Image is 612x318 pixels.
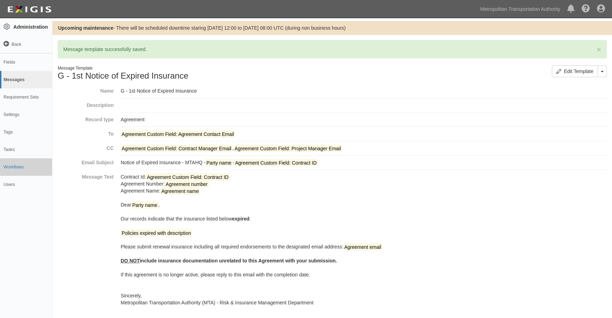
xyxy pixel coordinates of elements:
dt: Record type [58,113,114,123]
mark: Agreement email [343,243,382,251]
dt: To [58,127,114,137]
mark: Agreement Custom Field: Contract Manager Email [121,145,232,152]
div: Message Template [58,65,327,71]
dd: Notice of Expired Insurance - MTAHQ - - [121,156,607,170]
div: - There will be scheduled downtime staring [DATE] 12:00 to [DATE] 08:00 UTC (during non business ... [52,24,612,31]
b: expired [232,216,249,222]
dt: Email Subject [58,156,114,166]
mark: Agreement Custom Field: Contract ID [234,159,318,167]
dt: CC [58,141,114,152]
a: Edit Template [552,65,598,77]
b: Upcoming maintenance [58,25,113,31]
h1: G - 1st Notice of Expired Insurance [58,71,327,80]
mark: Party name [205,159,232,167]
a: Metropolitan Transportation Authority [477,2,564,16]
mark: Agreement Custom Field: Contract ID [146,173,229,181]
mark: Agreement number [165,180,208,188]
dt: Name [58,84,114,94]
img: logo-5460c22ac91f19d4615b14bd174203de0afe785f0fc80cf4dbbc73dc1793850b.png [5,3,54,16]
b: include insurance documentation unrelated to this Agreement with your submission. [121,258,337,263]
mark: Agreement Custom Field: Project Manager Email [234,145,342,152]
button: Close [597,46,601,53]
dd: , [121,141,607,156]
u: DO NOT [121,258,140,263]
dt: Description [58,98,114,109]
i: Help Center - Complianz [582,5,590,13]
mark: Policies expired with description [121,229,192,237]
p: Message template successfully saved. [63,46,601,53]
mark: Party name [131,201,158,209]
span: × [597,45,601,53]
mark: Agreement Custom Field: Agreement Contact Email [121,130,235,138]
strong: Administration [13,24,48,30]
mark: Agreement name [161,187,200,195]
dt: Message Text [58,170,114,180]
dd: G - 1st Notice of Expired Insurance [121,84,607,98]
dd: Agreement [121,113,607,127]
